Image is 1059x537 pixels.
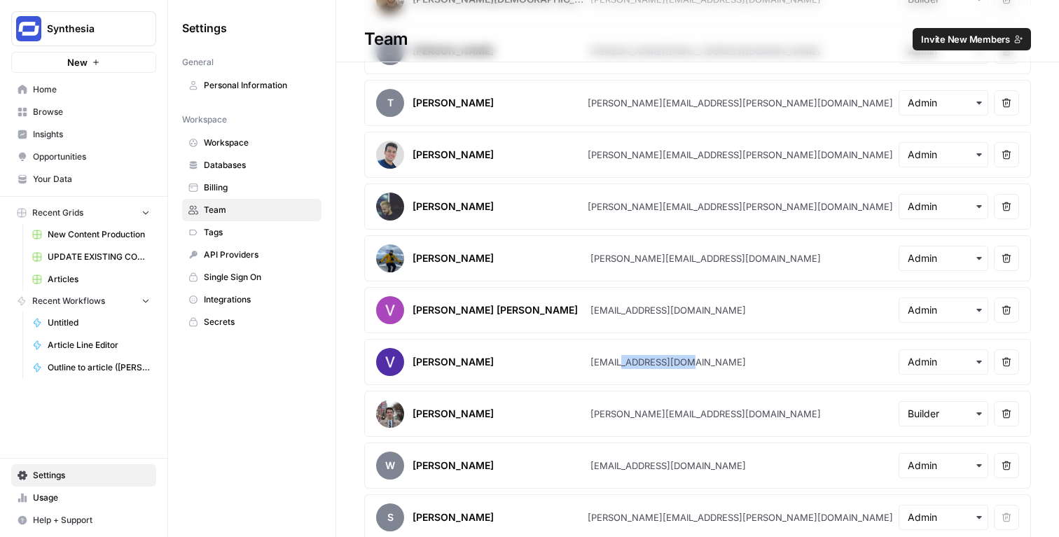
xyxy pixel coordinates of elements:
[33,173,150,186] span: Your Data
[413,355,494,369] div: [PERSON_NAME]
[182,176,321,199] a: Billing
[590,355,746,369] div: [EMAIL_ADDRESS][DOMAIN_NAME]
[26,356,156,379] a: Outline to article ([PERSON_NAME]'s fork)
[26,268,156,291] a: Articles
[413,251,494,265] div: [PERSON_NAME]
[33,151,150,163] span: Opportunities
[26,246,156,268] a: UPDATE EXISTING CONTENT
[182,266,321,288] a: Single Sign On
[182,221,321,244] a: Tags
[908,251,979,265] input: Admin
[182,311,321,333] a: Secrets
[376,296,404,324] img: avatar
[182,74,321,97] a: Personal Information
[47,22,132,36] span: Synthesia
[11,146,156,168] a: Opportunities
[182,199,321,221] a: Team
[908,303,979,317] input: Admin
[11,464,156,487] a: Settings
[376,89,404,117] span: T
[11,291,156,312] button: Recent Workflows
[908,200,979,214] input: Admin
[921,32,1010,46] span: Invite New Members
[33,491,150,504] span: Usage
[48,339,150,351] span: Article Line Editor
[908,96,979,110] input: Admin
[376,503,404,531] span: S
[588,510,893,524] div: [PERSON_NAME][EMAIL_ADDRESS][PERSON_NAME][DOMAIN_NAME]
[182,244,321,266] a: API Providers
[413,148,494,162] div: [PERSON_NAME]
[11,509,156,531] button: Help + Support
[376,141,404,169] img: avatar
[413,200,494,214] div: [PERSON_NAME]
[48,316,150,329] span: Untitled
[588,200,893,214] div: [PERSON_NAME][EMAIL_ADDRESS][PERSON_NAME][DOMAIN_NAME]
[11,123,156,146] a: Insights
[413,407,494,421] div: [PERSON_NAME]
[413,510,494,524] div: [PERSON_NAME]
[413,96,494,110] div: [PERSON_NAME]
[908,407,979,421] input: Builder
[11,101,156,123] a: Browse
[376,452,404,480] span: W
[182,113,227,126] span: Workspace
[182,132,321,154] a: Workspace
[33,514,150,526] span: Help + Support
[376,400,404,428] img: avatar
[182,20,227,36] span: Settings
[11,52,156,73] button: New
[182,154,321,176] a: Databases
[204,181,315,194] span: Billing
[33,469,150,482] span: Settings
[336,28,1059,50] div: Team
[590,407,821,421] div: [PERSON_NAME][EMAIL_ADDRESS][DOMAIN_NAME]
[204,316,315,328] span: Secrets
[204,226,315,239] span: Tags
[33,106,150,118] span: Browse
[16,16,41,41] img: Synthesia Logo
[376,244,404,272] img: avatar
[908,459,979,473] input: Admin
[413,459,494,473] div: [PERSON_NAME]
[11,11,156,46] button: Workspace: Synthesia
[204,271,315,284] span: Single Sign On
[204,204,315,216] span: Team
[48,228,150,241] span: New Content Production
[913,28,1031,50] button: Invite New Members
[413,303,578,317] div: [PERSON_NAME] [PERSON_NAME]
[204,79,315,92] span: Personal Information
[33,128,150,141] span: Insights
[590,459,746,473] div: [EMAIL_ADDRESS][DOMAIN_NAME]
[48,273,150,286] span: Articles
[32,207,83,219] span: Recent Grids
[204,293,315,306] span: Integrations
[48,361,150,374] span: Outline to article ([PERSON_NAME]'s fork)
[32,295,105,307] span: Recent Workflows
[26,312,156,334] a: Untitled
[204,159,315,172] span: Databases
[67,55,88,69] span: New
[48,251,150,263] span: UPDATE EXISTING CONTENT
[182,56,214,69] span: General
[588,148,893,162] div: [PERSON_NAME][EMAIL_ADDRESS][PERSON_NAME][DOMAIN_NAME]
[26,223,156,246] a: New Content Production
[11,168,156,190] a: Your Data
[908,148,979,162] input: Admin
[376,193,404,221] img: avatar
[588,96,893,110] div: [PERSON_NAME][EMAIL_ADDRESS][PERSON_NAME][DOMAIN_NAME]
[26,334,156,356] a: Article Line Editor
[182,288,321,311] a: Integrations
[590,303,746,317] div: [EMAIL_ADDRESS][DOMAIN_NAME]
[204,137,315,149] span: Workspace
[11,202,156,223] button: Recent Grids
[908,510,979,524] input: Admin
[204,249,315,261] span: API Providers
[376,348,404,376] img: avatar
[11,487,156,509] a: Usage
[11,78,156,101] a: Home
[590,251,821,265] div: [PERSON_NAME][EMAIL_ADDRESS][DOMAIN_NAME]
[33,83,150,96] span: Home
[908,355,979,369] input: Admin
